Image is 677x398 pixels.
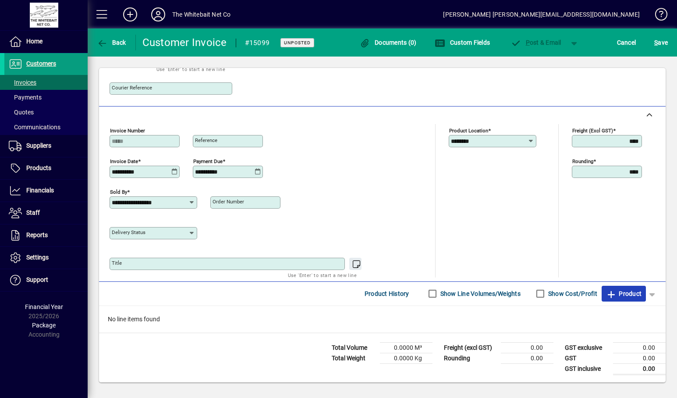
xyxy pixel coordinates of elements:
button: Documents (0) [358,35,419,50]
span: Product History [365,287,409,301]
a: Financials [4,180,88,202]
mat-label: Invoice number [110,127,145,133]
span: Financial Year [25,303,63,310]
mat-label: Payment due [193,158,223,164]
div: Customer Invoice [142,36,227,50]
mat-label: Order number [213,199,244,205]
a: Knowledge Base [649,2,666,30]
td: 0.00 [501,342,553,353]
a: Payments [4,90,88,105]
td: 0.0000 M³ [380,342,432,353]
td: 0.00 [613,353,666,363]
span: Documents (0) [360,39,417,46]
div: The Whitebait Net Co [172,7,231,21]
span: Package [32,322,56,329]
mat-label: Delivery status [112,229,145,235]
td: Total Volume [327,342,380,353]
button: Save [652,35,670,50]
button: Product [602,286,646,302]
td: Total Weight [327,353,380,363]
button: Product History [361,286,413,302]
label: Show Cost/Profit [546,289,597,298]
td: GST inclusive [560,363,613,374]
a: Settings [4,247,88,269]
mat-label: Courier Reference [112,85,152,91]
button: Post & Email [506,35,566,50]
label: Show Line Volumes/Weights [439,289,521,298]
span: Settings [26,254,49,261]
button: Back [95,35,128,50]
span: Back [97,39,126,46]
button: Add [116,7,144,22]
mat-label: Freight (excl GST) [572,127,613,133]
a: Support [4,269,88,291]
span: Payments [9,94,42,101]
mat-label: Title [112,260,122,266]
a: Reports [4,224,88,246]
mat-hint: Use 'Enter' to start a new line [288,270,357,280]
span: Financials [26,187,54,194]
span: Custom Fields [435,39,490,46]
span: Communications [9,124,60,131]
a: Invoices [4,75,88,90]
td: 0.00 [613,342,666,353]
td: GST [560,353,613,363]
span: Unposted [284,40,311,46]
button: Profile [144,7,172,22]
span: Home [26,38,43,45]
td: 0.00 [613,363,666,374]
mat-hint: Use 'Enter' to start a new line [156,64,225,74]
button: Custom Fields [432,35,492,50]
mat-label: Product location [449,127,488,133]
span: Staff [26,209,40,216]
span: Support [26,276,48,283]
a: Home [4,31,88,53]
span: S [654,39,658,46]
span: Quotes [9,109,34,116]
span: ost & Email [510,39,561,46]
div: No line items found [99,306,666,333]
button: Cancel [615,35,638,50]
span: Suppliers [26,142,51,149]
span: Products [26,164,51,171]
span: P [526,39,530,46]
td: GST exclusive [560,342,613,353]
mat-label: Rounding [572,158,593,164]
span: Invoices [9,79,36,86]
td: Rounding [440,353,501,363]
div: [PERSON_NAME] [PERSON_NAME][EMAIL_ADDRESS][DOMAIN_NAME] [443,7,640,21]
div: #15099 [245,36,270,50]
span: Cancel [617,36,636,50]
a: Quotes [4,105,88,120]
td: Freight (excl GST) [440,342,501,353]
mat-label: Sold by [110,188,127,195]
a: Products [4,157,88,179]
span: Customers [26,60,56,67]
mat-label: Invoice date [110,158,138,164]
mat-label: Reference [195,137,217,143]
a: Suppliers [4,135,88,157]
app-page-header-button: Back [88,35,136,50]
td: 0.00 [501,353,553,363]
a: Communications [4,120,88,135]
span: Product [606,287,642,301]
span: ave [654,36,668,50]
td: 0.0000 Kg [380,353,432,363]
span: Reports [26,231,48,238]
a: Staff [4,202,88,224]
